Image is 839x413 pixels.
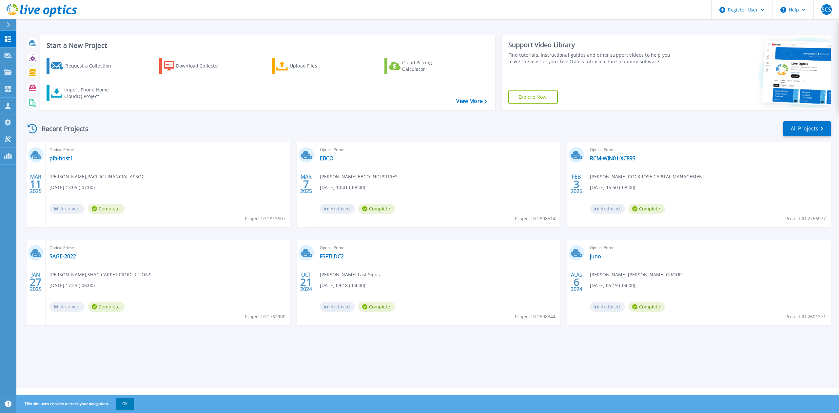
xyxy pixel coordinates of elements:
div: JAN 2025 [29,270,42,294]
div: Recent Projects [25,121,97,137]
div: Support Video Library [508,41,678,49]
span: 27 [30,279,42,285]
span: Project ID: 2698344 [515,313,556,320]
div: MAR 2025 [300,172,312,196]
span: [DATE] 13:05 (-07:00) [49,184,95,191]
h3: Start a New Project [47,42,487,49]
span: Optical Prime [320,244,557,251]
div: Import Phone Home CloudIQ Project [64,87,115,100]
div: Find tutorials, instructional guides and other support videos to help you make the most of your L... [508,52,678,65]
span: Complete [88,204,125,214]
span: Archived [590,204,625,214]
div: Download Collector [176,59,228,72]
span: Optical Prime [590,146,827,153]
span: [DATE] 05:19 (-04:00) [590,282,635,289]
span: [DATE] 09:18 (-04:00) [320,282,365,289]
div: Cloud Pricing Calculator [402,59,455,72]
span: Optical Prime [590,244,827,251]
span: [DATE] 17:23 (-06:00) [49,282,95,289]
a: Request a Collection [47,58,120,74]
a: Explore Now! [508,90,558,104]
span: 6 [574,279,579,285]
span: Optical Prime [49,244,286,251]
span: Complete [358,302,395,312]
span: Archived [49,204,85,214]
a: FSFTLDC2 [320,253,344,260]
a: RCM-WIN01-XC89S [590,155,635,162]
span: This site uses cookies to track your navigation. [18,398,134,410]
a: pfa-host1 [49,155,73,162]
span: Project ID: 2601371 [785,313,826,320]
div: MAR 2025 [29,172,42,196]
span: Project ID: 2813607 [245,215,285,222]
a: All Projects [783,121,831,136]
span: 21 [300,279,312,285]
div: FEB 2025 [570,172,583,196]
span: 7 [303,181,309,187]
span: [PERSON_NAME] , SHAG CARPET PRODUCTIONS [49,271,151,278]
span: [PERSON_NAME] , EBCO INDUSTRIES [320,173,398,180]
span: Archived [320,302,355,312]
span: Complete [628,204,665,214]
span: SCS [822,7,831,12]
span: Complete [628,302,665,312]
span: Complete [358,204,395,214]
span: 3 [574,181,579,187]
span: Archived [49,302,85,312]
span: Project ID: 2808514 [515,215,556,222]
a: View More [456,98,487,104]
span: [DATE] 10:41 (-08:00) [320,184,365,191]
a: Download Collector [159,58,232,74]
a: EBCO [320,155,333,162]
div: OCT 2024 [300,270,312,294]
div: Upload Files [290,59,342,72]
span: Project ID: 2762900 [245,313,285,320]
span: [PERSON_NAME] , Fast Signs [320,271,380,278]
button: OK [116,398,134,410]
span: Optical Prime [49,146,286,153]
span: 11 [30,181,42,187]
div: AUG 2024 [570,270,583,294]
a: juno [590,253,601,260]
div: Request a Collection [65,59,118,72]
a: Cloud Pricing Calculator [384,58,458,74]
span: [PERSON_NAME] , PACIFIC FINANCIAL ASSOC [49,173,145,180]
span: Optical Prime [320,146,557,153]
span: Complete [88,302,125,312]
span: Archived [590,302,625,312]
a: SAGE-2022 [49,253,76,260]
span: [PERSON_NAME] , [PERSON_NAME] GROUP [590,271,682,278]
a: Upload Files [272,58,345,74]
span: Archived [320,204,355,214]
span: [DATE] 15:50 (-08:00) [590,184,635,191]
span: Project ID: 2766977 [785,215,826,222]
span: [PERSON_NAME] , ROCKROSE CAPITAL MANAGEMENT [590,173,705,180]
